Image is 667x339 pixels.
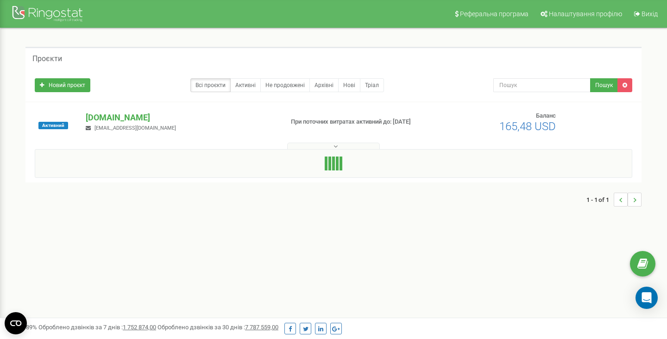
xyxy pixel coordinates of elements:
a: Активні [230,78,261,92]
a: Всі проєкти [190,78,231,92]
button: Open CMP widget [5,312,27,334]
u: 7 787 559,00 [245,324,278,331]
a: Архівні [309,78,339,92]
a: Тріал [360,78,384,92]
p: [DOMAIN_NAME] [86,112,276,124]
span: Вихід [642,10,658,18]
span: Активний [38,122,68,129]
span: Оброблено дзвінків за 30 днів : [157,324,278,331]
span: 1 - 1 of 1 [586,193,614,207]
h5: Проєкти [32,55,62,63]
p: При поточних витратах активний до: [DATE] [291,118,430,126]
span: Налаштування профілю [549,10,622,18]
a: Не продовжені [260,78,310,92]
div: Open Intercom Messenger [636,287,658,309]
span: Оброблено дзвінків за 7 днів : [38,324,156,331]
button: Пошук [590,78,618,92]
nav: ... [586,183,642,216]
input: Пошук [493,78,591,92]
u: 1 752 874,00 [123,324,156,331]
span: 165,48 USD [499,120,556,133]
a: Нові [338,78,360,92]
span: Баланс [536,112,556,119]
span: Реферальна програма [460,10,529,18]
span: [EMAIL_ADDRESS][DOMAIN_NAME] [94,125,176,131]
a: Новий проєкт [35,78,90,92]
